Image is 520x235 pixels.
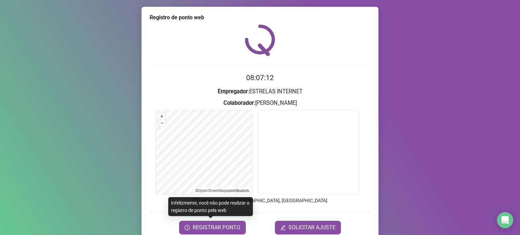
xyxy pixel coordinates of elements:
[168,197,253,216] div: Infelizmente, você não pode realizar o registro de ponto pela web
[193,224,240,232] span: REGISTRAR PONTO
[218,88,248,95] strong: Empregador
[179,221,246,234] button: REGISTRAR PONTO
[198,188,226,193] a: OpenStreetMap
[245,24,275,56] img: QRPoint
[150,99,370,108] h3: : [PERSON_NAME]
[280,225,286,230] span: edit
[195,188,250,193] li: © contributors.
[159,120,165,126] button: –
[150,87,370,96] h3: : ESTRELAS INTERNET
[288,224,335,232] span: SOLICITAR AJUSTE
[223,100,254,106] strong: Colaborador
[159,113,165,120] button: +
[150,14,370,22] div: Registro de ponto web
[275,221,341,234] button: editSOLICITAR AJUSTE
[246,74,274,82] time: 08:07:12
[185,225,190,230] span: clock-circle
[150,197,370,204] p: Endereço aprox. : [GEOGRAPHIC_DATA], [GEOGRAPHIC_DATA]
[497,212,513,228] div: Open Intercom Messenger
